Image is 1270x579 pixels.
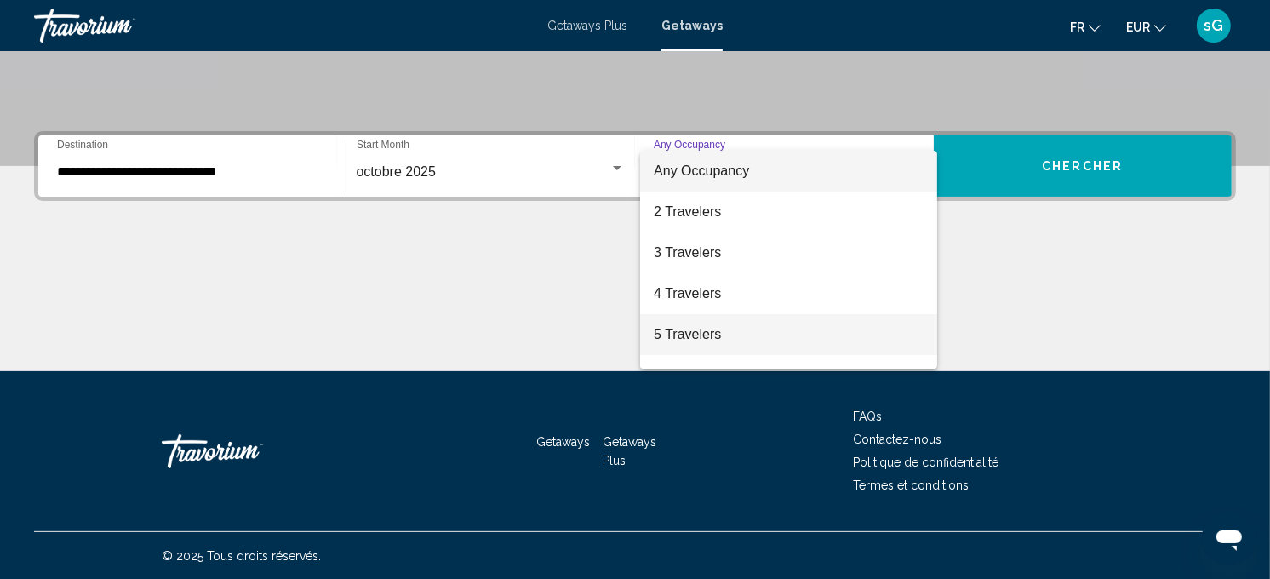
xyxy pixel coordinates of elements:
span: Any Occupancy [654,163,749,178]
span: 3 Travelers [654,232,924,273]
iframe: Bouton de lancement de la fenêtre de messagerie [1202,511,1256,565]
span: 5 Travelers [654,314,924,355]
span: 2 Travelers [654,192,924,232]
span: 4 Travelers [654,273,924,314]
span: 6 Travelers [654,355,924,396]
